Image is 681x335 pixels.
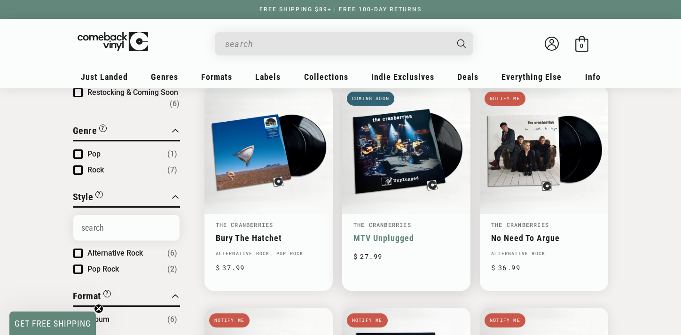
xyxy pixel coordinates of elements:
span: Format [73,290,101,302]
a: The Cranberries [216,221,274,228]
span: Album [87,315,110,324]
span: Info [585,72,601,82]
span: Genre [73,125,97,136]
a: Bury The Hatchet [216,233,321,243]
span: Pop Rock [87,265,119,273]
span: Formats [201,72,232,82]
input: Search Options [73,215,180,241]
span: Number of products: (6) [170,98,180,109]
div: GET FREE SHIPPINGClose teaser [9,312,96,335]
input: When autocomplete results are available use up and down arrows to review and enter to select [225,34,448,54]
span: Style [73,191,94,203]
a: FREE SHIPPING $89+ | FREE 100-DAY RETURNS [250,6,431,13]
span: Number of products: (1) [167,148,177,160]
span: Restocking & Coming Soon [87,88,178,97]
button: Filter by Format [73,289,111,305]
span: Indie Exclusives [371,72,434,82]
span: 0 [580,42,583,49]
span: Genres [151,72,178,82]
button: Search [449,32,474,55]
div: Search [215,32,473,55]
span: Everything Else [501,72,562,82]
span: Just Landed [81,72,128,82]
span: Alternative Rock [87,249,143,257]
span: Pop [87,149,101,158]
span: Deals [457,72,478,82]
a: MTV Unplugged [353,233,459,243]
a: The Cranberries [491,221,549,228]
span: Number of products: (6) [167,248,177,259]
button: Filter by Genre [73,124,107,140]
button: Filter by Style [73,190,103,206]
span: Labels [255,72,281,82]
button: Close teaser [94,304,103,313]
span: Rock [87,165,104,174]
a: The Cranberries [353,221,411,228]
span: Collections [304,72,348,82]
a: No Need To Argue [491,233,597,243]
span: Number of products: (7) [167,164,177,176]
span: GET FREE SHIPPING [15,319,91,328]
span: Number of products: (2) [167,264,177,275]
span: Number of products: (6) [167,314,177,325]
